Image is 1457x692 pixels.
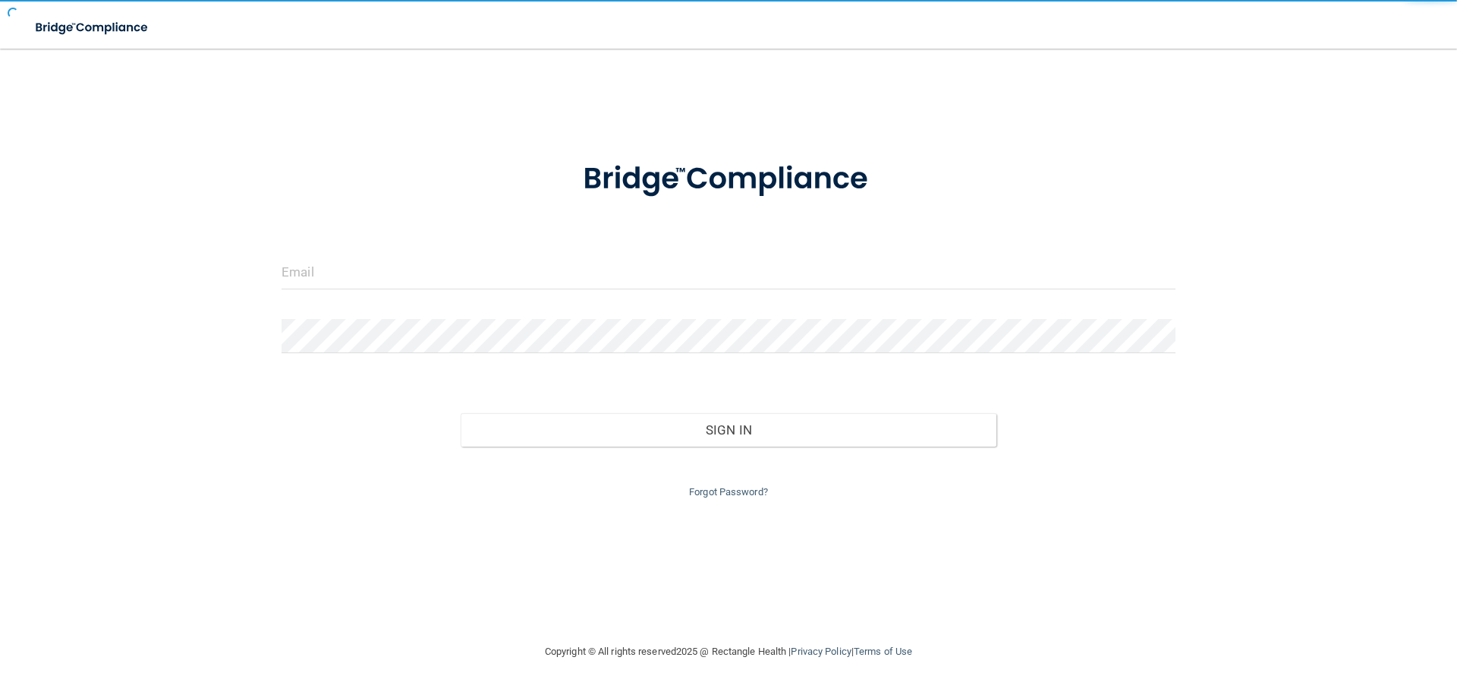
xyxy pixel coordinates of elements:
button: Sign In [461,413,997,447]
img: bridge_compliance_login_screen.278c3ca4.svg [23,12,162,43]
a: Forgot Password? [689,486,768,498]
a: Terms of Use [854,646,912,657]
input: Email [282,255,1175,289]
div: Copyright © All rights reserved 2025 @ Rectangle Health | | [452,627,1005,676]
img: bridge_compliance_login_screen.278c3ca4.svg [552,140,905,219]
a: Privacy Policy [791,646,851,657]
